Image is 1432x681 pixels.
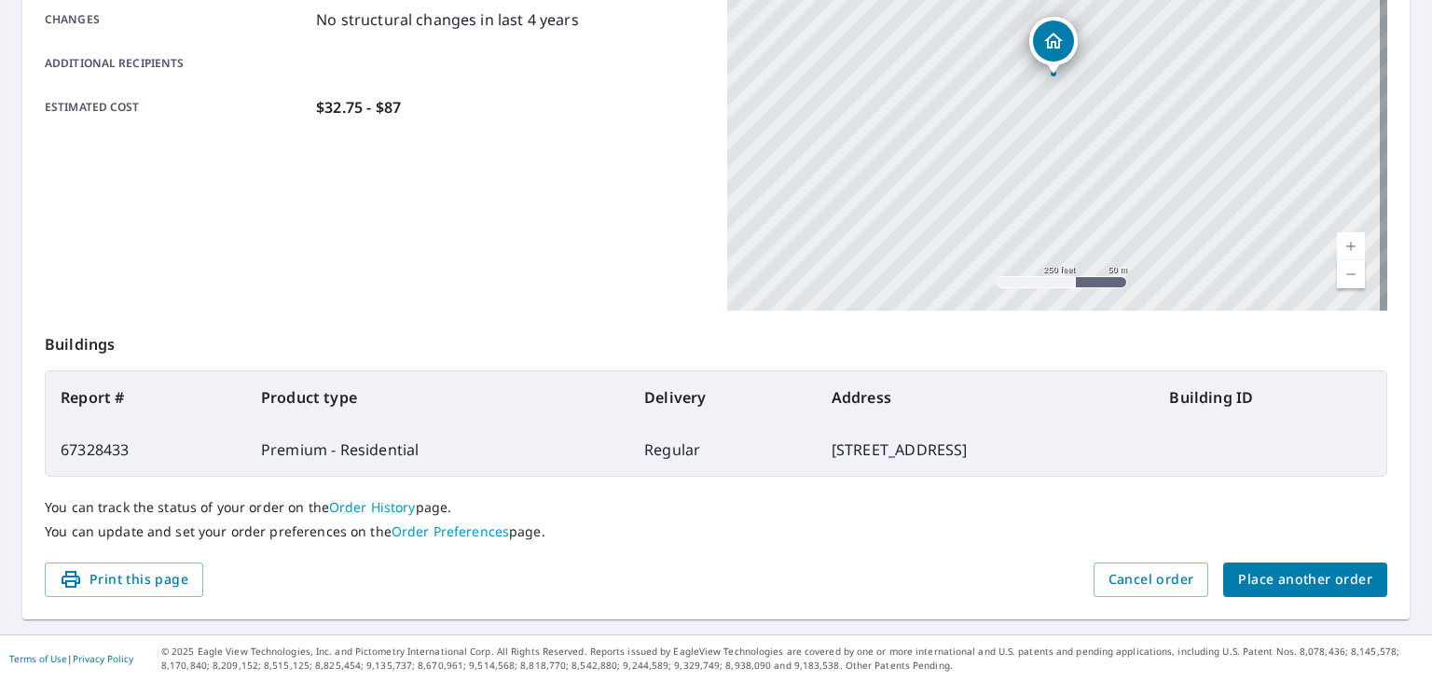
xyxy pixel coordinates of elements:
th: Delivery [629,371,817,424]
p: You can update and set your order preferences on the page. [45,523,1387,540]
td: 67328433 [46,424,246,476]
p: You can track the status of your order on the page. [45,499,1387,516]
a: Order History [329,498,416,516]
p: Buildings [45,311,1387,370]
a: Current Level 17, Zoom In [1337,232,1365,260]
span: Place another order [1238,568,1372,591]
td: Regular [629,424,817,476]
a: Privacy Policy [73,652,133,665]
p: © 2025 Eagle View Technologies, Inc. and Pictometry International Corp. All Rights Reserved. Repo... [161,645,1423,673]
span: Print this page [60,568,188,591]
button: Print this page [45,563,203,597]
p: | [9,653,133,664]
th: Address [817,371,1155,424]
th: Report # [46,371,246,424]
button: Place another order [1223,563,1387,597]
a: Order Preferences [392,522,509,540]
p: $32.75 - $87 [316,96,401,118]
button: Cancel order [1094,563,1209,597]
th: Building ID [1154,371,1386,424]
p: Additional recipients [45,55,309,72]
a: Terms of Use [9,652,67,665]
td: [STREET_ADDRESS] [817,424,1155,476]
p: Estimated cost [45,96,309,118]
th: Product type [246,371,629,424]
span: Cancel order [1108,568,1194,591]
p: No structural changes in last 4 years [316,8,579,31]
a: Current Level 17, Zoom Out [1337,260,1365,288]
p: Changes [45,8,309,31]
div: Dropped pin, building 1, Residential property, 10264 Canoe Ln Thornville, OH 43076 [1029,17,1078,75]
td: Premium - Residential [246,424,629,476]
